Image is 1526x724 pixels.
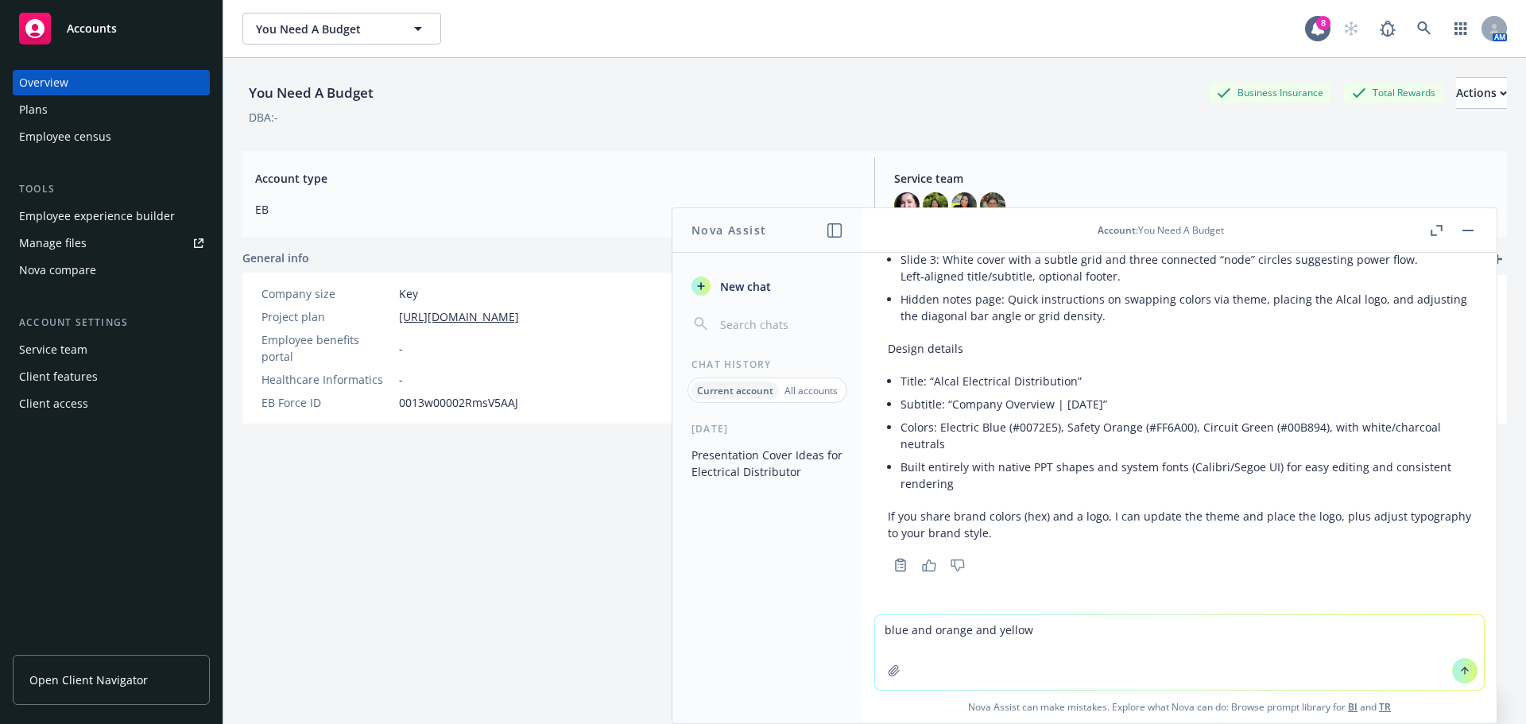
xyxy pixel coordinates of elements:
[399,394,518,411] span: 0013w00002RmsV5AAJ
[242,83,380,103] div: You Need A Budget
[19,364,98,389] div: Client features
[249,109,278,126] div: DBA: -
[1488,250,1507,269] a: add
[399,371,403,388] span: -
[894,170,1494,187] span: Service team
[951,192,977,218] img: photo
[1098,223,1136,237] span: Account
[945,554,970,576] button: Thumbs down
[261,285,393,302] div: Company size
[13,364,210,389] a: Client features
[13,181,210,197] div: Tools
[717,278,771,295] span: New chat
[672,422,862,436] div: [DATE]
[900,416,1471,455] li: Colors: Electric Blue (#0072E5), Safety Orange (#FF6A00), Circuit Green (#00B894), with white/cha...
[869,691,1490,723] span: Nova Assist can make mistakes. Explore what Nova can do: Browse prompt library for and
[13,337,210,362] a: Service team
[242,250,309,266] span: General info
[923,192,948,218] img: photo
[900,393,1471,416] li: Subtitle: “Company Overview | [DATE]”
[697,384,773,397] p: Current account
[1456,78,1507,108] div: Actions
[894,192,920,218] img: photo
[1344,83,1443,103] div: Total Rewards
[980,192,1005,218] img: photo
[19,257,96,283] div: Nova compare
[1335,13,1367,45] a: Start snowing
[19,337,87,362] div: Service team
[1408,13,1440,45] a: Search
[1372,13,1404,45] a: Report a Bug
[29,672,148,688] span: Open Client Navigator
[399,340,403,357] span: -
[900,455,1471,495] li: Built entirely with native PPT shapes and system fonts (Calibri/Segoe UI) for easy editing and co...
[19,97,48,122] div: Plans
[893,558,908,572] svg: Copy to clipboard
[255,201,855,218] span: EB
[261,371,393,388] div: Healthcare Informatics
[900,370,1471,393] li: Title: “Alcal Electrical Distribution”
[691,222,766,238] h1: Nova Assist
[399,285,418,302] span: Key
[1209,83,1331,103] div: Business Insurance
[261,394,393,411] div: EB Force ID
[261,308,393,325] div: Project plan
[685,442,850,485] button: Presentation Cover Ideas for Electrical Distributor
[256,21,393,37] span: You Need A Budget
[13,391,210,416] a: Client access
[888,508,1471,541] p: If you share brand colors (hex) and a logo, I can update the theme and place the logo, plus adjus...
[1456,77,1507,109] button: Actions
[19,230,87,256] div: Manage files
[875,615,1484,690] textarea: blue and orange and yellow
[685,272,850,300] button: New chat
[19,391,88,416] div: Client access
[13,203,210,229] a: Employee experience builder
[13,6,210,51] a: Accounts
[261,331,393,365] div: Employee benefits portal
[19,124,111,149] div: Employee census
[900,248,1471,288] li: Slide 3: White cover with a subtle grid and three connected “node” circles suggesting power flow....
[13,257,210,283] a: Nova compare
[717,313,843,335] input: Search chats
[1316,16,1330,30] div: 8
[13,124,210,149] a: Employee census
[888,340,1471,357] p: Design details
[242,13,441,45] button: You Need A Budget
[672,358,862,371] div: Chat History
[13,315,210,331] div: Account settings
[13,230,210,256] a: Manage files
[67,22,117,35] span: Accounts
[1348,700,1358,714] a: BI
[900,288,1471,327] li: Hidden notes page: Quick instructions on swapping colors via theme, placing the Alcal logo, and a...
[1379,700,1391,714] a: TR
[13,70,210,95] a: Overview
[784,384,838,397] p: All accounts
[19,203,175,229] div: Employee experience builder
[1445,13,1477,45] a: Switch app
[399,308,519,325] a: [URL][DOMAIN_NAME]
[255,170,855,187] span: Account type
[13,97,210,122] a: Plans
[19,70,68,95] div: Overview
[1098,223,1224,237] div: : You Need A Budget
